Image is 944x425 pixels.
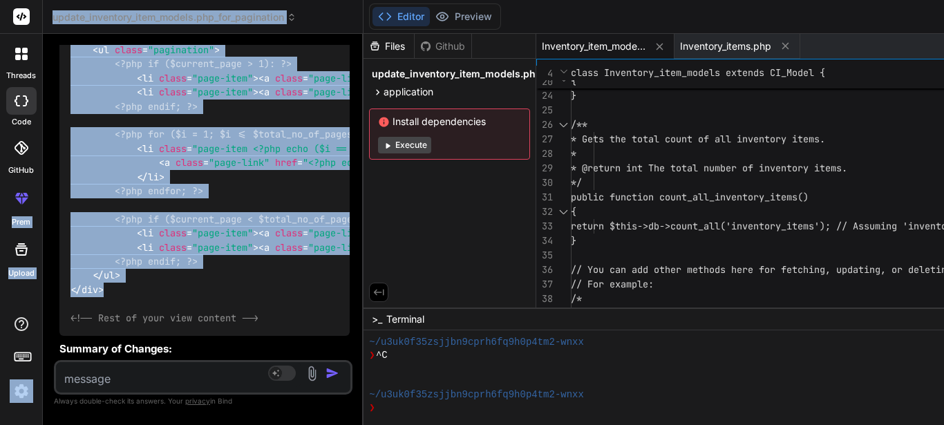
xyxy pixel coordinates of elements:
[680,39,771,53] span: Inventory_items.php
[137,241,258,254] span: < = >
[384,85,433,99] span: application
[115,255,198,267] span: <?php endif; ?>
[6,70,36,82] label: threads
[308,86,369,99] span: "page-link"
[369,336,584,349] span: ~/u3uk0f35zsjjbn9cprh6fq9h0p4tm2-wnxx
[176,157,203,169] span: class
[325,366,339,380] img: icon
[264,227,270,240] span: a
[571,263,825,276] span: // You can add other methods here for fetching
[386,312,424,326] span: Terminal
[115,129,413,141] span: <?php for ($i = 1; $i <= $total_no_of_pages; $i++): ?>
[275,241,303,254] span: class
[571,220,803,232] span: return $this->db->count_all('inventory_ite
[369,349,376,362] span: ❯
[209,157,270,169] span: "page-link"
[192,86,253,99] span: "page-item"
[54,395,352,408] p: Always double-check its answers. Your in Bind
[137,86,258,99] span: < = >
[536,66,553,81] span: 4
[571,162,820,174] span: * @return int The total number of inventory i
[192,241,253,254] span: "page-item"
[264,86,270,99] span: a
[137,72,258,84] span: < = >
[115,58,292,70] span: <?php if ($current_page > 1): ?>
[378,115,521,129] span: Install dependencies
[12,116,31,128] label: code
[571,66,825,79] span: class Inventory_item_models extends CI_Model {
[430,7,498,26] button: Preview
[59,342,172,355] strong: Summary of Changes:
[258,72,806,84] span: < = = >
[115,100,198,113] span: <?php endif; ?>
[159,227,187,240] span: class
[825,307,842,319] span: id)
[264,241,270,254] span: a
[137,227,258,240] span: < = >
[536,117,553,132] div: 26
[142,241,153,254] span: li
[115,213,386,225] span: <?php if ($current_page < $total_no_of_pages): ?>
[820,162,847,174] span: tems.
[571,205,576,218] span: {
[536,205,553,219] div: 32
[159,86,187,99] span: class
[164,157,170,169] span: a
[185,397,210,405] span: privacy
[571,191,809,203] span: public function count_all_inventory_items()
[308,241,369,254] span: "page-link"
[536,292,553,306] div: 38
[192,142,546,155] span: "page-item <?php echo ($i == $current_page) ? 'active' : ''; ?>"
[536,219,553,234] div: 33
[8,267,35,279] label: Upload
[571,75,576,87] span: {
[82,283,98,296] span: div
[142,227,153,240] span: li
[536,161,553,176] div: 29
[12,216,30,228] label: prem
[308,227,369,240] span: "page-link"
[304,366,320,381] img: attachment
[159,157,728,169] span: < = = >
[10,379,33,403] img: settings
[275,86,303,99] span: class
[536,176,553,190] div: 30
[571,89,576,102] span: }
[192,227,253,240] span: "page-item"
[115,44,142,56] span: class
[571,133,820,145] span: * Gets the total count of all inventory items
[369,388,584,402] span: ~/u3uk0f35zsjjbn9cprh6fq9h0p4tm2-wnxx
[8,164,34,176] label: GitHub
[536,277,553,292] div: 37
[571,234,576,247] span: }
[376,349,388,362] span: ^C
[53,10,296,24] span: update_inventory_item_models.php_for_pagination
[536,132,553,147] div: 27
[258,227,922,240] span: < = = >
[415,39,471,53] div: Github
[369,402,376,415] span: ❯
[372,312,382,326] span: >_
[308,72,369,84] span: "page-link"
[372,67,616,81] span: update_inventory_item_models.php_for_pagination
[536,234,553,248] div: 34
[264,72,270,84] span: a
[104,270,115,282] span: ul
[275,157,297,169] span: href
[159,142,187,155] span: class
[137,142,551,155] span: < = >
[536,263,553,277] div: 36
[148,44,214,56] span: "pagination"
[142,86,153,99] span: li
[536,190,553,205] div: 31
[93,270,120,282] span: </ >
[142,142,153,155] span: li
[142,72,153,84] span: li
[115,185,203,197] span: <?php endfor; ?>
[70,312,258,324] span: <!-- Rest of your view content -->
[536,306,553,321] div: 39
[571,278,654,290] span: // For example:
[159,72,187,84] span: class
[571,307,825,319] span: public function get_inventory_item_by_uuid($uu
[275,72,303,84] span: class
